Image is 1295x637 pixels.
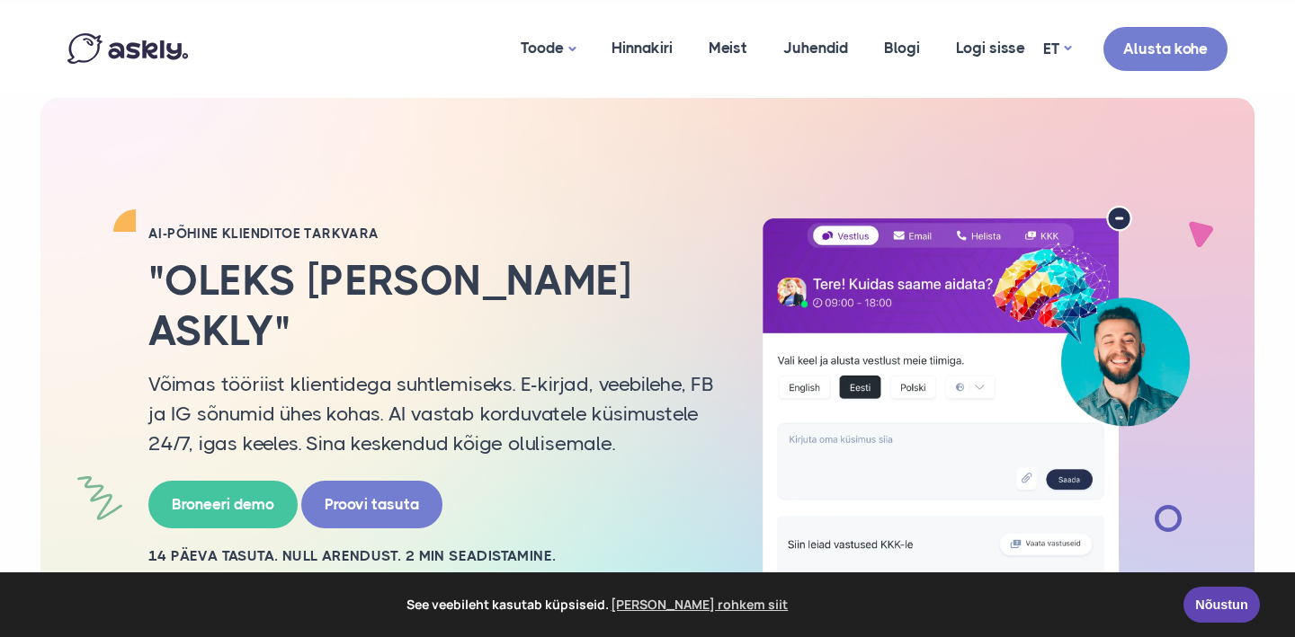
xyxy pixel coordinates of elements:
span: See veebileht kasutab küpsiseid. [26,591,1171,618]
p: Võimas tööriist klientidega suhtlemiseks. E-kirjad, veebilehe, FB ja IG sõnumid ühes kohas. AI va... [148,369,715,458]
a: Meist [691,4,765,92]
a: learn more about cookies [609,591,791,618]
a: Proovi tasuta [301,481,442,528]
a: Blogi [866,4,938,92]
a: Hinnakiri [594,4,691,92]
h2: 14 PÄEVA TASUTA. NULL ARENDUST. 2 MIN SEADISTAMINE. [148,546,715,566]
a: ET [1043,36,1071,62]
a: Broneeri demo [148,481,298,528]
a: Juhendid [765,4,866,92]
img: AI multilingual chat [742,206,1210,594]
a: Logi sisse [938,4,1043,92]
h2: "Oleks [PERSON_NAME] Askly" [148,256,715,355]
a: Alusta kohe [1103,27,1228,71]
a: Toode [503,4,594,93]
a: Nõustun [1183,587,1260,623]
h2: AI-PÕHINE KLIENDITOE TARKVARA [148,225,715,243]
img: Askly [67,33,188,64]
